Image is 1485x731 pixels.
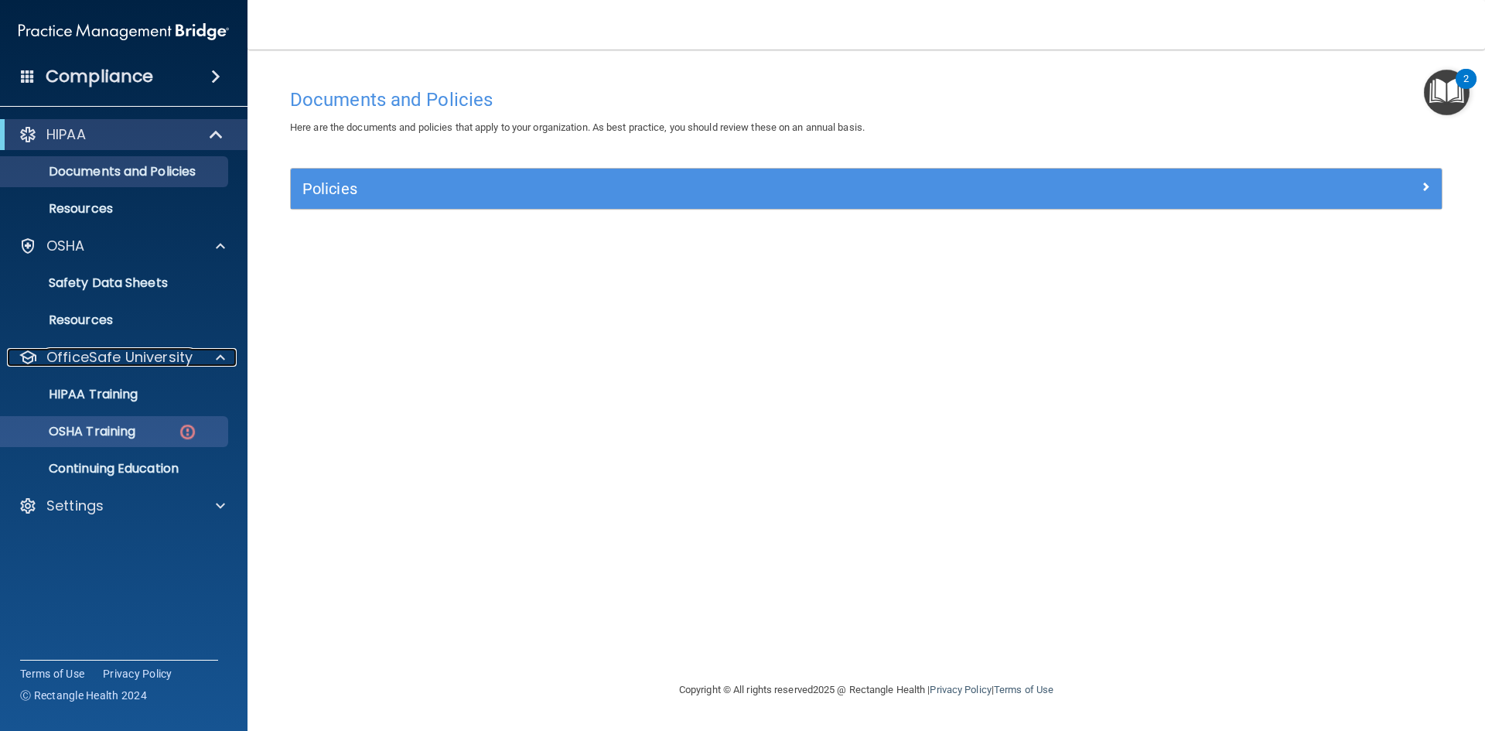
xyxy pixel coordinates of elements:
[1463,79,1469,99] div: 2
[46,497,104,515] p: Settings
[19,497,225,515] a: Settings
[19,237,225,255] a: OSHA
[19,348,225,367] a: OfficeSafe University
[46,125,86,144] p: HIPAA
[20,688,147,703] span: Ⓒ Rectangle Health 2024
[290,90,1442,110] h4: Documents and Policies
[10,424,135,439] p: OSHA Training
[19,16,229,47] img: PMB logo
[302,176,1430,201] a: Policies
[10,201,221,217] p: Resources
[290,121,865,133] span: Here are the documents and policies that apply to your organization. As best practice, you should...
[994,684,1053,695] a: Terms of Use
[178,422,197,442] img: danger-circle.6113f641.png
[1424,70,1470,115] button: Open Resource Center, 2 new notifications
[19,125,224,144] a: HIPAA
[302,180,1142,197] h5: Policies
[46,348,193,367] p: OfficeSafe University
[930,684,991,695] a: Privacy Policy
[10,164,221,179] p: Documents and Policies
[10,461,221,477] p: Continuing Education
[20,666,84,681] a: Terms of Use
[10,275,221,291] p: Safety Data Sheets
[103,666,172,681] a: Privacy Policy
[46,237,85,255] p: OSHA
[10,387,138,402] p: HIPAA Training
[46,66,153,87] h4: Compliance
[584,665,1149,715] div: Copyright © All rights reserved 2025 @ Rectangle Health | |
[10,313,221,328] p: Resources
